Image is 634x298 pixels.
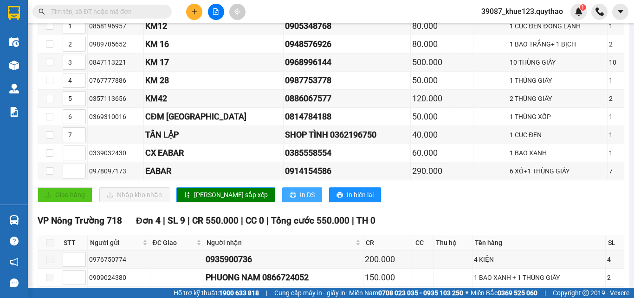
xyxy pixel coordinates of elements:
[145,165,282,178] div: EABAR
[498,289,537,297] strong: 0369 525 060
[607,254,622,265] div: 4
[9,215,19,225] img: warehouse-icon
[336,192,343,199] span: printer
[609,21,622,31] div: 1
[609,57,622,67] div: 10
[145,38,282,51] div: KM 16
[609,130,622,140] div: 1
[89,93,142,104] div: 0357113656
[39,8,45,15] span: search
[89,254,149,265] div: 0976750774
[365,253,412,266] div: 200.000
[145,74,282,87] div: KM 28
[616,7,625,16] span: caret-down
[609,148,622,158] div: 1
[595,7,604,16] img: phone-icon
[412,56,454,69] div: 500.000
[8,6,20,20] img: logo-vxr
[510,112,605,122] div: 1 THÙNG XỐP
[510,93,605,104] div: 2 THÙNG GIẤY
[285,56,409,69] div: 0968996144
[145,56,282,69] div: KM 17
[145,146,282,159] div: CX EABAR
[412,20,454,33] div: 80.000
[510,57,605,67] div: 10 THÙNG GIẤY
[510,75,605,86] div: 1 THÙNG GIẤY
[582,290,589,296] span: copyright
[347,190,374,200] span: In biên lai
[192,215,239,226] span: CR 550.000
[168,215,185,226] span: SL 9
[89,75,142,86] div: 0767777886
[544,288,546,298] span: |
[90,238,141,248] span: Người gửi
[246,215,264,226] span: CC 0
[9,37,19,47] img: warehouse-icon
[466,291,468,295] span: ⚪️
[145,20,282,33] div: KM12
[510,39,605,49] div: 1 BAO TRẮNG+ 1 BỊCH
[10,237,19,245] span: question-circle
[474,254,604,265] div: 4 KIỆN
[176,187,275,202] button: sort-ascending[PERSON_NAME] sắp xếp
[229,4,246,20] button: aim
[61,235,88,251] th: STT
[510,21,605,31] div: 1 CỤC ĐEN ĐÔNG LẠNH
[206,271,361,284] div: PHUONG NAM 0866724052
[89,112,142,122] div: 0369310016
[575,7,583,16] img: icon-new-feature
[412,38,454,51] div: 80.000
[89,148,142,158] div: 0339032430
[329,187,381,202] button: printerIn biên lai
[349,288,463,298] span: Miền Nam
[163,215,165,226] span: |
[206,253,361,266] div: 0935900736
[89,272,149,283] div: 0909024380
[9,60,19,70] img: warehouse-icon
[363,235,414,251] th: CR
[609,93,622,104] div: 2
[606,235,624,251] th: SL
[38,215,122,226] span: VP Nông Trường 718
[609,166,622,176] div: 7
[609,112,622,122] div: 1
[266,215,269,226] span: |
[378,289,463,297] strong: 0708 023 035 - 0935 103 250
[194,190,268,200] span: [PERSON_NAME] sắp xếp
[352,215,354,226] span: |
[145,110,282,123] div: CĐM [GEOGRAPHIC_DATA]
[474,6,570,17] span: 39087_khue123.quythao
[271,215,349,226] span: Tổng cước 550.000
[285,38,409,51] div: 0948576926
[9,107,19,117] img: solution-icon
[474,272,604,283] div: 1 BAO XANH + 1 THÙNG GIẤY
[356,215,375,226] span: TH 0
[184,192,190,199] span: sort-ascending
[612,4,628,20] button: caret-down
[208,4,224,20] button: file-add
[9,84,19,93] img: warehouse-icon
[412,110,454,123] div: 50.000
[365,271,412,284] div: 150.000
[510,166,605,176] div: 6 XÔ+1 THÙNG GIẤY
[10,278,19,287] span: message
[290,192,296,199] span: printer
[10,258,19,266] span: notification
[89,39,142,49] div: 0989705652
[188,215,190,226] span: |
[285,146,409,159] div: 0385558554
[241,215,243,226] span: |
[412,146,454,159] div: 60.000
[89,21,142,31] div: 0858196957
[186,4,202,20] button: plus
[412,74,454,87] div: 50.000
[145,128,282,141] div: TÂN LẬP
[285,92,409,105] div: 0886067577
[607,272,622,283] div: 2
[153,238,195,248] span: ĐC Giao
[300,190,315,200] span: In DS
[174,288,259,298] span: Hỗ trợ kỹ thuật:
[609,39,622,49] div: 2
[433,235,472,251] th: Thu hộ
[191,8,198,15] span: plus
